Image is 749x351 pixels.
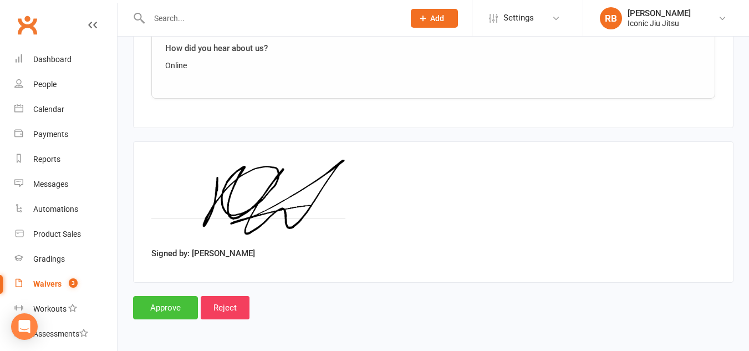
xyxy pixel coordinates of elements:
[165,59,701,72] div: Online
[33,230,81,238] div: Product Sales
[33,329,88,338] div: Assessments
[151,247,255,260] label: Signed by: [PERSON_NAME]
[628,18,691,28] div: Iconic Jiu Jitsu
[33,255,65,263] div: Gradings
[600,7,622,29] div: RB
[503,6,534,30] span: Settings
[14,147,117,172] a: Reports
[13,11,41,39] a: Clubworx
[33,105,64,114] div: Calendar
[33,205,78,213] div: Automations
[33,304,67,313] div: Workouts
[165,42,701,55] div: How did you hear about us?
[411,9,458,28] button: Add
[14,172,117,197] a: Messages
[14,72,117,97] a: People
[14,272,117,297] a: Waivers 3
[14,47,117,72] a: Dashboard
[69,278,78,288] span: 3
[11,313,38,340] div: Open Intercom Messenger
[14,222,117,247] a: Product Sales
[14,97,117,122] a: Calendar
[33,279,62,288] div: Waivers
[33,180,68,189] div: Messages
[33,155,60,164] div: Reports
[14,122,117,147] a: Payments
[133,296,198,319] input: Approve
[14,297,117,322] a: Workouts
[33,80,57,89] div: People
[14,322,117,347] a: Assessments
[14,247,117,272] a: Gradings
[33,130,68,139] div: Payments
[151,160,346,243] img: image1754895417.png
[146,11,396,26] input: Search...
[430,14,444,23] span: Add
[201,296,249,319] input: Reject
[628,8,691,18] div: [PERSON_NAME]
[14,197,117,222] a: Automations
[33,55,72,64] div: Dashboard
